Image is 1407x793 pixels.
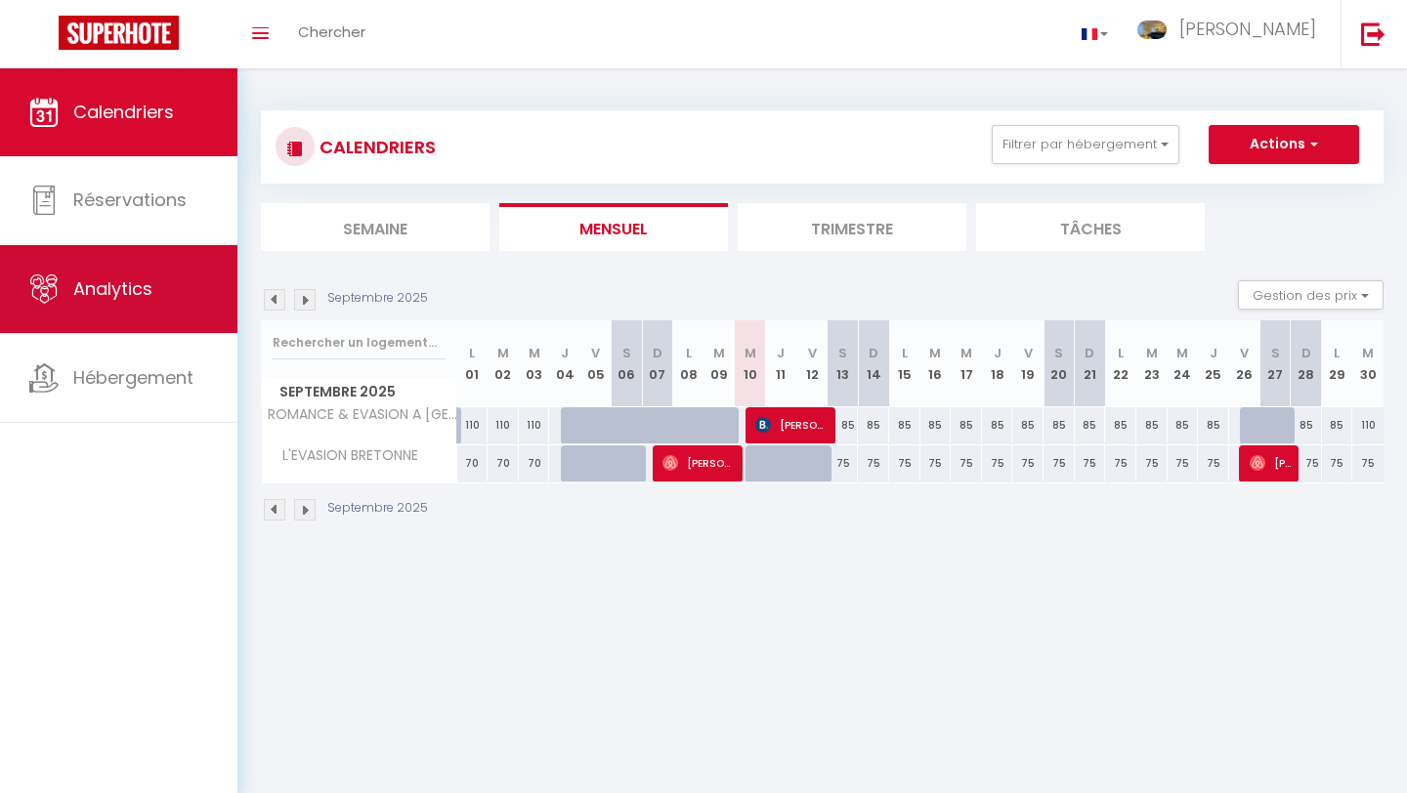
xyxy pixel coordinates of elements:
th: 14 [858,320,889,407]
abbr: D [1301,344,1311,362]
div: 75 [1136,445,1168,481]
span: Analytics [73,276,152,301]
div: 75 [1044,445,1075,481]
th: 26 [1229,320,1260,407]
th: 11 [766,320,797,407]
img: ... [1137,21,1167,39]
th: 27 [1259,320,1291,407]
abbr: M [929,344,941,362]
div: 110 [519,407,550,443]
img: logout [1361,21,1386,46]
th: 17 [951,320,982,407]
div: 75 [1352,445,1384,481]
span: [PERSON_NAME] [1250,444,1292,481]
th: 02 [488,320,519,407]
th: 09 [703,320,735,407]
th: 29 [1322,320,1353,407]
th: 23 [1136,320,1168,407]
th: 06 [612,320,643,407]
abbr: V [808,344,817,362]
div: 110 [457,407,489,443]
li: Tâches [976,203,1205,251]
div: 85 [1198,407,1229,443]
abbr: L [902,344,908,362]
div: 110 [488,407,519,443]
div: 75 [951,445,982,481]
abbr: M [497,344,509,362]
abbr: M [1362,344,1374,362]
span: Septembre 2025 [262,378,456,406]
span: Hébergement [73,365,193,390]
th: 18 [982,320,1013,407]
abbr: M [745,344,756,362]
span: [PERSON_NAME] [662,444,736,481]
abbr: S [838,344,847,362]
abbr: L [469,344,475,362]
th: 10 [735,320,766,407]
div: 70 [457,445,489,481]
th: 21 [1075,320,1106,407]
abbr: L [1334,344,1340,362]
abbr: V [591,344,600,362]
li: Mensuel [499,203,728,251]
th: 12 [796,320,828,407]
li: Semaine [261,203,490,251]
th: 15 [889,320,920,407]
abbr: M [1146,344,1158,362]
th: 08 [673,320,704,407]
button: Actions [1209,125,1359,164]
span: [PERSON_NAME] [1179,17,1316,41]
button: Gestion des prix [1238,280,1384,310]
div: 70 [488,445,519,481]
span: [PERSON_NAME] [755,406,829,443]
th: 13 [828,320,859,407]
div: 85 [1044,407,1075,443]
span: L'EVASION BRETONNE [265,445,423,467]
iframe: Chat [1324,705,1392,778]
div: 75 [1198,445,1229,481]
div: 85 [1322,407,1353,443]
div: 75 [982,445,1013,481]
span: Calendriers [73,100,174,124]
button: Ouvrir le widget de chat LiveChat [16,8,74,66]
div: 75 [920,445,952,481]
th: 22 [1105,320,1136,407]
th: 20 [1044,320,1075,407]
span: ROMANCE & EVASION A [GEOGRAPHIC_DATA] [265,407,460,422]
div: 75 [1322,445,1353,481]
abbr: D [869,344,878,362]
abbr: L [686,344,692,362]
div: 85 [1075,407,1106,443]
th: 19 [1012,320,1044,407]
abbr: J [994,344,1002,362]
div: 75 [1291,445,1322,481]
abbr: V [1024,344,1033,362]
div: 85 [1291,407,1322,443]
p: Septembre 2025 [327,499,428,518]
th: 25 [1198,320,1229,407]
div: 75 [889,445,920,481]
div: 85 [951,407,982,443]
div: 75 [858,445,889,481]
input: Rechercher un logement... [273,325,446,360]
div: 75 [1075,445,1106,481]
div: 85 [828,407,859,443]
h3: CALENDRIERS [315,125,436,169]
p: Septembre 2025 [327,289,428,308]
div: 85 [982,407,1013,443]
div: 75 [828,445,859,481]
li: Trimestre [738,203,966,251]
th: 04 [549,320,580,407]
abbr: J [561,344,569,362]
abbr: J [777,344,785,362]
abbr: D [653,344,662,362]
div: 85 [858,407,889,443]
div: 85 [889,407,920,443]
abbr: D [1085,344,1094,362]
div: 75 [1168,445,1199,481]
abbr: S [1271,344,1280,362]
div: 75 [1012,445,1044,481]
th: 24 [1168,320,1199,407]
abbr: M [529,344,540,362]
div: 85 [1105,407,1136,443]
